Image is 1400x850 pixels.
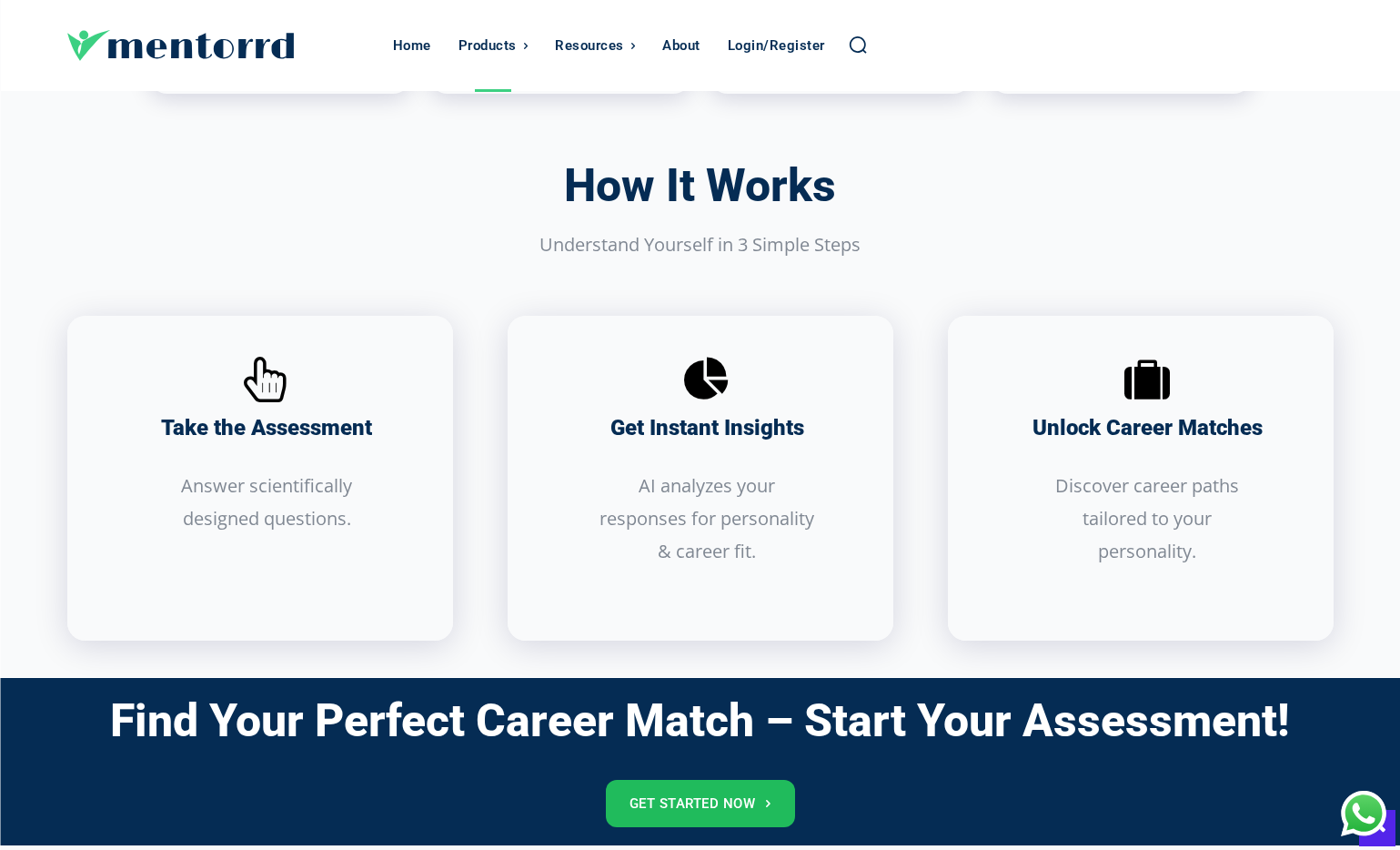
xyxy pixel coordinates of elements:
[1035,470,1259,568] p: Discover career paths tailored to your personality.
[1032,416,1263,440] h3: Unlock Career Matches
[610,416,804,440] h3: Get Instant Insights
[595,470,819,568] p: AI analyzes your responses for personality & career fit.
[155,470,378,535] p: Answer scientifically designed questions.
[161,416,372,440] h3: Take the Assessment
[606,780,795,827] a: Get Started Now
[1341,791,1386,836] div: Chat with Us
[288,228,1112,261] p: Understand Yourself in 3 Simple Steps
[848,35,868,55] a: Search
[110,696,1290,746] h3: Find Your Perfect Career Match – Start Your Assessment!
[67,30,384,61] a: Logo
[564,161,836,211] h3: How It Works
